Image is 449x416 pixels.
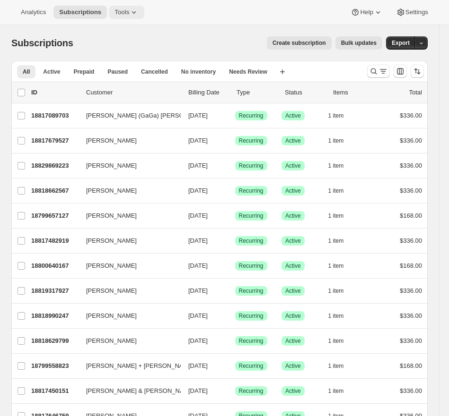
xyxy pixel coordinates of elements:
[394,65,407,78] button: Customize table column order and visibility
[23,68,30,76] span: All
[400,237,422,244] span: $336.00
[188,237,208,244] span: [DATE]
[31,184,422,197] div: 18818662567[PERSON_NAME][DATE]SuccessRecurringSuccessActive1 item$336.00
[386,36,415,50] button: Export
[367,65,390,78] button: Search and filter results
[181,68,216,76] span: No inventory
[188,287,208,294] span: [DATE]
[239,112,264,119] span: Recurring
[273,39,326,47] span: Create subscription
[239,187,264,195] span: Recurring
[328,209,354,222] button: 1 item
[188,212,208,219] span: [DATE]
[285,337,301,345] span: Active
[400,137,422,144] span: $336.00
[31,309,422,323] div: 18818990247[PERSON_NAME][DATE]SuccessRecurringSuccessActive1 item$336.00
[335,36,382,50] button: Bulk updates
[328,162,344,170] span: 1 item
[31,386,79,396] p: 18817450151
[80,383,175,399] button: [PERSON_NAME] & [PERSON_NAME]
[11,38,73,48] span: Subscriptions
[400,162,422,169] span: $336.00
[405,8,428,16] span: Settings
[80,258,175,273] button: [PERSON_NAME]
[109,6,144,19] button: Tools
[86,186,137,195] span: [PERSON_NAME]
[239,162,264,170] span: Recurring
[31,261,79,271] p: 18800640167
[86,336,137,346] span: [PERSON_NAME]
[328,212,344,220] span: 1 item
[285,212,301,220] span: Active
[80,283,175,298] button: [PERSON_NAME]
[31,259,422,272] div: 18800640167[PERSON_NAME][DATE]SuccessRecurringSuccessActive1 item$168.00
[328,234,354,247] button: 1 item
[328,312,344,320] span: 1 item
[285,387,301,395] span: Active
[31,284,422,297] div: 18819317927[PERSON_NAME][DATE]SuccessRecurringSuccessActive1 item$336.00
[188,262,208,269] span: [DATE]
[328,262,344,270] span: 1 item
[80,308,175,323] button: [PERSON_NAME]
[239,237,264,245] span: Recurring
[188,162,208,169] span: [DATE]
[31,88,422,97] div: IDCustomerBilling DateTypeStatusItemsTotal
[31,359,422,373] div: 18799558823[PERSON_NAME] + [PERSON_NAME][DATE]SuccessRecurringSuccessActive1 item$168.00
[21,8,46,16] span: Analytics
[400,112,422,119] span: $336.00
[400,387,422,394] span: $336.00
[86,311,137,321] span: [PERSON_NAME]
[80,108,175,123] button: [PERSON_NAME] (GaGa) [PERSON_NAME]
[31,159,422,172] div: 18829869223[PERSON_NAME][DATE]SuccessRecurringSuccessActive1 item$336.00
[328,134,354,147] button: 1 item
[237,88,277,97] div: Type
[400,287,422,294] span: $336.00
[86,161,137,170] span: [PERSON_NAME]
[285,162,301,170] span: Active
[239,137,264,144] span: Recurring
[31,88,79,97] p: ID
[188,312,208,319] span: [DATE]
[80,358,175,374] button: [PERSON_NAME] + [PERSON_NAME]
[43,68,60,76] span: Active
[400,262,422,269] span: $168.00
[400,312,422,319] span: $336.00
[80,208,175,223] button: [PERSON_NAME]
[80,233,175,248] button: [PERSON_NAME]
[285,112,301,119] span: Active
[285,88,326,97] p: Status
[275,65,290,78] button: Create new view
[86,211,137,221] span: [PERSON_NAME]
[328,284,354,297] button: 1 item
[328,362,344,370] span: 1 item
[328,384,354,398] button: 1 item
[188,337,208,344] span: [DATE]
[328,337,344,345] span: 1 item
[345,6,388,19] button: Help
[392,39,410,47] span: Export
[80,133,175,148] button: [PERSON_NAME]
[86,361,194,371] span: [PERSON_NAME] + [PERSON_NAME]
[15,6,52,19] button: Analytics
[328,309,354,323] button: 1 item
[31,311,79,321] p: 18818990247
[31,286,79,296] p: 18819317927
[59,8,101,16] span: Subscriptions
[390,6,434,19] button: Settings
[73,68,94,76] span: Prepaid
[86,386,195,396] span: [PERSON_NAME] & [PERSON_NAME]
[31,336,79,346] p: 18818629799
[31,209,422,222] div: 18799657127[PERSON_NAME][DATE]SuccessRecurringSuccessActive1 item$168.00
[188,88,229,97] p: Billing Date
[239,262,264,270] span: Recurring
[31,361,79,371] p: 18799558823
[328,287,344,295] span: 1 item
[360,8,373,16] span: Help
[285,137,301,144] span: Active
[328,109,354,122] button: 1 item
[31,134,422,147] div: 18817679527[PERSON_NAME][DATE]SuccessRecurringSuccessActive1 item$336.00
[341,39,377,47] span: Bulk updates
[80,183,175,198] button: [PERSON_NAME]
[328,159,354,172] button: 1 item
[188,112,208,119] span: [DATE]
